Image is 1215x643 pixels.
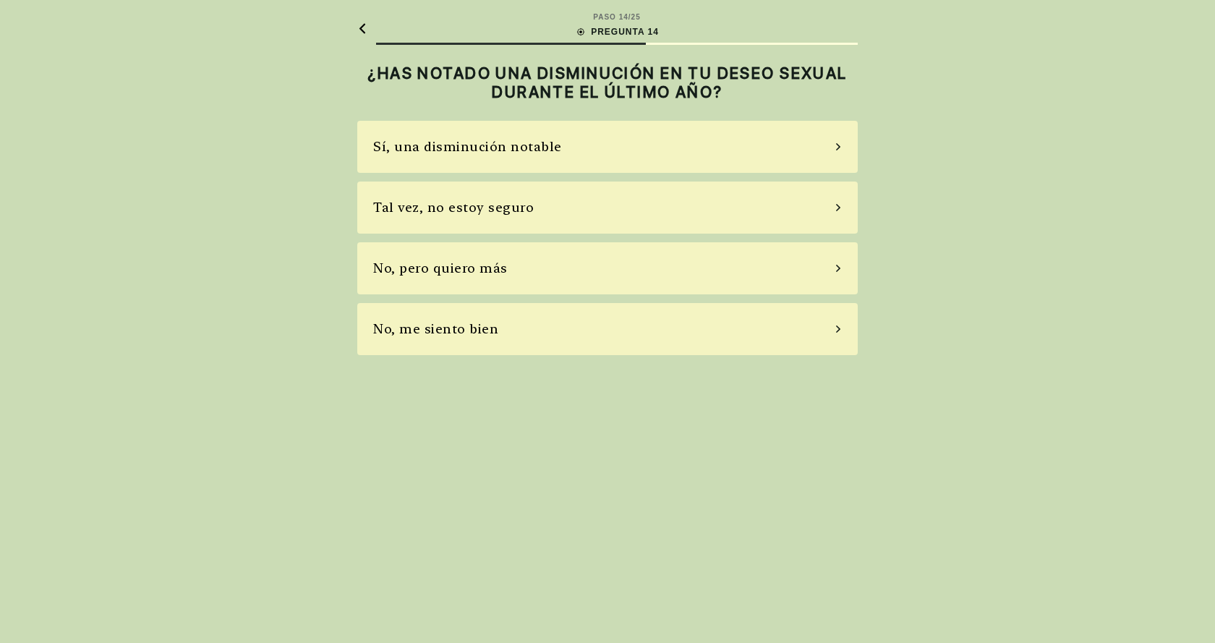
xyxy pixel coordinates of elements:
div: No, pero quiero más [373,258,508,278]
div: PASO 14 / 25 [593,12,640,22]
div: Tal vez, no estoy seguro [373,197,534,217]
div: No, me siento bien [373,319,498,338]
div: PREGUNTA 14 [575,25,659,38]
div: Sí, una disminución notable [373,137,562,156]
h2: ¿HAS NOTADO UNA DISMINUCIÓN EN TU DESEO SEXUAL DURANTE EL ÚLTIMO AÑO? [357,64,858,102]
